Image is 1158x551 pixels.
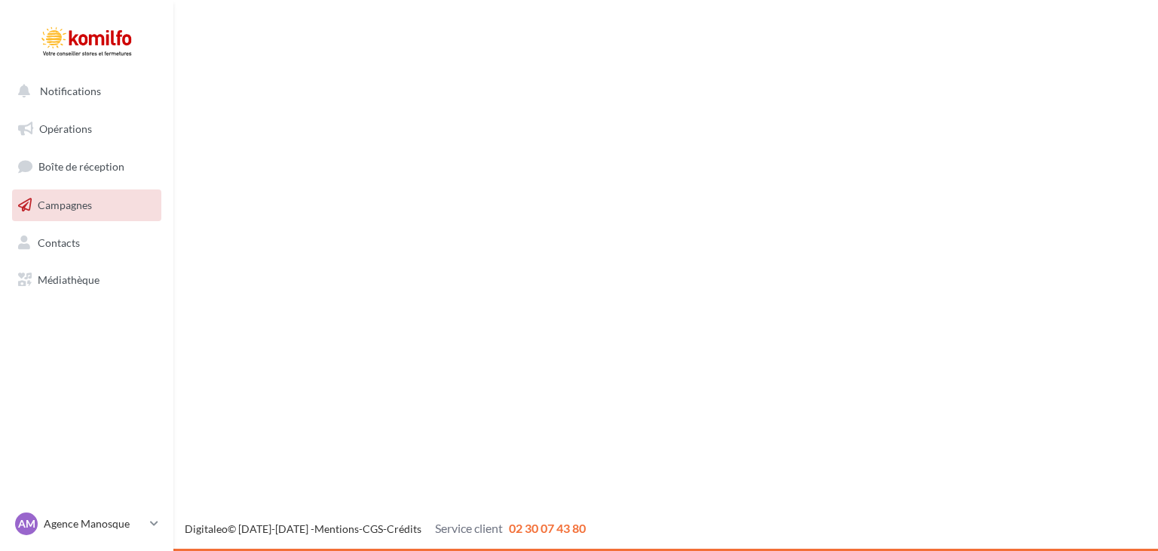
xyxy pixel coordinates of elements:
[509,521,586,535] span: 02 30 07 43 80
[314,522,359,535] a: Mentions
[387,522,421,535] a: Crédits
[9,113,164,145] a: Opérations
[185,522,586,535] span: © [DATE]-[DATE] - - -
[18,516,35,531] span: AM
[38,199,92,211] span: Campagnes
[40,85,101,97] span: Notifications
[38,160,124,173] span: Boîte de réception
[435,521,503,535] span: Service client
[9,264,164,296] a: Médiathèque
[39,122,92,135] span: Opérations
[9,150,164,183] a: Boîte de réception
[38,273,100,286] span: Médiathèque
[9,227,164,259] a: Contacts
[12,509,161,538] a: AM Agence Manosque
[38,235,80,248] span: Contacts
[185,522,228,535] a: Digitaleo
[44,516,144,531] p: Agence Manosque
[9,189,164,221] a: Campagnes
[363,522,383,535] a: CGS
[9,75,158,107] button: Notifications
